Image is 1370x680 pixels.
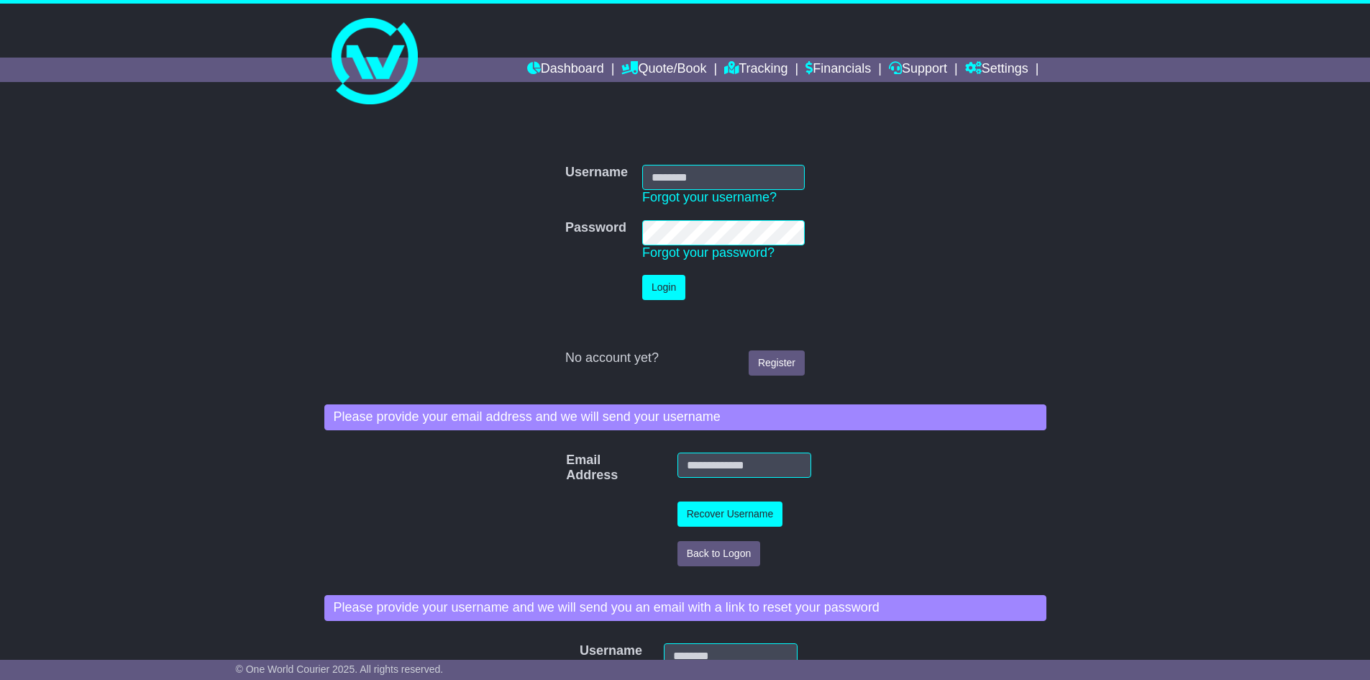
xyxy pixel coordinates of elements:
a: Quote/Book [621,58,706,82]
button: Login [642,275,685,300]
a: Support [889,58,947,82]
div: Please provide your email address and we will send your username [324,404,1046,430]
a: Forgot your username? [642,190,777,204]
a: Settings [965,58,1028,82]
a: Dashboard [527,58,604,82]
label: Email Address [559,453,585,484]
label: Password [565,220,626,236]
a: Forgot your password? [642,245,775,260]
a: Tracking [724,58,787,82]
label: Username [565,165,628,181]
div: Please provide your username and we will send you an email with a link to reset your password [324,595,1046,621]
a: Register [749,350,805,376]
a: Financials [805,58,871,82]
div: No account yet? [565,350,805,366]
span: © One World Courier 2025. All rights reserved. [236,663,444,675]
button: Back to Logon [677,541,761,566]
button: Recover Username [677,502,783,527]
label: Username [572,643,592,659]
